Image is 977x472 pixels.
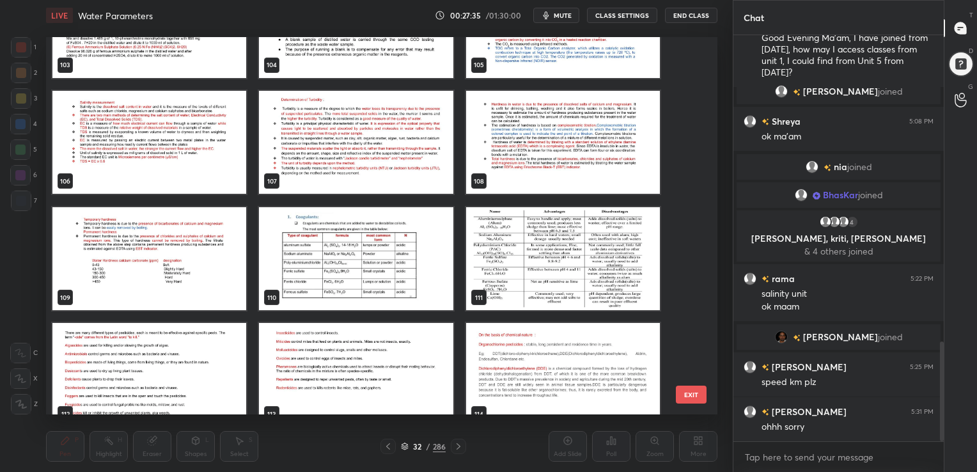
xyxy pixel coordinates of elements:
[665,8,717,23] button: End Class
[426,443,430,450] div: /
[744,361,756,374] img: default.png
[744,246,933,256] p: & 4 others joined
[878,86,903,97] span: joined
[466,323,660,427] img: 1756985636ZSM2R6.pdf
[52,207,246,310] img: 1756985636ZSM2R6.pdf
[10,139,37,160] div: 5
[878,332,903,342] span: joined
[46,8,73,23] div: LIVE
[911,275,934,283] div: 5:22 PM
[806,161,818,173] img: default.png
[733,1,774,35] p: Chat
[803,86,878,97] span: [PERSON_NAME]
[769,360,847,374] h6: [PERSON_NAME]
[769,114,801,128] h6: Shreya
[769,405,847,418] h6: [PERSON_NAME]
[762,276,769,283] img: no-rating-badge.077c3623.svg
[411,443,424,450] div: 32
[733,35,944,442] div: grid
[11,88,37,109] div: 3
[910,363,934,371] div: 5:25 PM
[10,343,38,363] div: C
[11,37,36,58] div: 1
[762,301,934,313] div: ok maam
[968,82,973,91] p: G
[744,233,933,244] p: [PERSON_NAME], kriti, [PERSON_NAME]
[775,331,788,343] img: 7fc034c010d9473b973aad783a98d630.44694031_3
[78,10,153,22] h4: Water Parameters
[744,272,756,285] img: default.png
[769,272,795,285] h6: rama
[762,364,769,371] img: no-rating-badge.077c3623.svg
[466,207,660,310] img: 1756985636ZSM2R6.pdf
[744,405,756,418] img: default.png
[834,162,847,172] span: nia
[793,334,801,342] img: no-rating-badge.077c3623.svg
[10,368,38,389] div: X
[11,63,37,83] div: 2
[775,85,788,98] img: default.png
[554,11,572,20] span: mute
[52,323,246,427] img: 1756985636ZSM2R6.pdf
[969,46,973,56] p: D
[10,114,37,134] div: 4
[762,376,934,389] div: speed km plz
[259,323,453,427] img: 1756985636ZSM2R6.pdf
[762,288,934,301] div: salinity unit
[52,90,246,194] img: 1756985636ZSM2R6.pdf
[793,89,801,96] img: no-rating-badge.077c3623.svg
[795,189,808,201] img: default.png
[259,207,453,310] img: 1756985636ZSM2R6.pdf
[803,332,878,342] span: [PERSON_NAME]
[911,408,934,416] div: 5:31 PM
[11,394,38,414] div: Z
[847,162,872,172] span: joined
[744,115,756,128] img: default.png
[828,216,841,228] img: default.png
[762,130,934,143] div: ok ma'am
[433,441,446,452] div: 286
[823,190,858,200] span: BhasKar
[762,118,769,125] img: no-rating-badge.077c3623.svg
[676,386,707,404] button: EXIT
[533,8,579,23] button: mute
[819,216,832,228] img: default.png
[762,409,769,416] img: no-rating-badge.077c3623.svg
[762,32,934,79] div: Good Evening Ma'am, I have joined from [DATE], how may I access classes from unit 1, I could find...
[837,216,850,228] img: default.png
[587,8,657,23] button: CLASS SETTINGS
[858,190,883,200] span: joined
[11,191,37,211] div: 7
[813,192,820,200] img: Learner_Badge_scholar_0185234fc8.svg
[824,164,831,171] img: no-rating-badge.077c3623.svg
[909,118,934,125] div: 5:08 PM
[969,10,973,20] p: T
[846,216,859,228] div: 4
[466,90,660,194] img: 1756985636ZSM2R6.pdf
[10,165,37,185] div: 6
[762,421,934,434] div: ohhh sorry
[259,90,453,194] img: 1756985636ZSM2R6.pdf
[46,37,695,415] div: grid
